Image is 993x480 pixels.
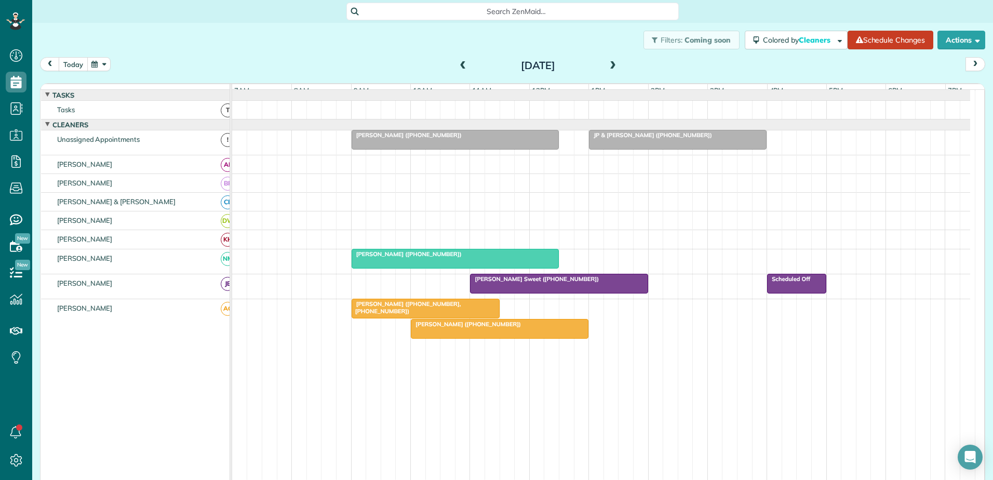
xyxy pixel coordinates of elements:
[221,133,235,147] span: !
[15,260,30,270] span: New
[221,302,235,316] span: AG
[55,254,115,262] span: [PERSON_NAME]
[589,86,607,95] span: 1pm
[473,60,603,71] h2: [DATE]
[55,235,115,243] span: [PERSON_NAME]
[767,275,811,283] span: Scheduled Off
[351,300,461,315] span: [PERSON_NAME] ([PHONE_NUMBER], [PHONE_NUMBER])
[848,31,933,49] a: Schedule Changes
[221,277,235,291] span: JB
[937,31,985,49] button: Actions
[763,35,834,45] span: Colored by
[965,57,985,71] button: next
[59,57,88,71] button: today
[351,250,462,258] span: [PERSON_NAME] ([PHONE_NUMBER])
[649,86,667,95] span: 2pm
[221,177,235,191] span: BR
[55,135,142,143] span: Unassigned Appointments
[685,35,731,45] span: Coming soon
[351,131,462,139] span: [PERSON_NAME] ([PHONE_NUMBER])
[588,131,713,139] span: JP & [PERSON_NAME] ([PHONE_NUMBER])
[352,86,371,95] span: 9am
[55,216,115,224] span: [PERSON_NAME]
[55,160,115,168] span: [PERSON_NAME]
[411,86,434,95] span: 10am
[55,179,115,187] span: [PERSON_NAME]
[221,195,235,209] span: CB
[221,158,235,172] span: AF
[827,86,845,95] span: 5pm
[232,86,251,95] span: 7am
[745,31,848,49] button: Colored byCleaners
[221,233,235,247] span: KH
[470,86,493,95] span: 11am
[221,252,235,266] span: NM
[958,445,983,470] div: Open Intercom Messenger
[40,57,60,71] button: prev
[886,86,904,95] span: 6pm
[661,35,682,45] span: Filters:
[50,91,76,99] span: Tasks
[55,279,115,287] span: [PERSON_NAME]
[55,304,115,312] span: [PERSON_NAME]
[50,121,90,129] span: Cleaners
[768,86,786,95] span: 4pm
[469,275,599,283] span: [PERSON_NAME] Sweet ([PHONE_NUMBER])
[221,103,235,117] span: T
[410,321,521,328] span: [PERSON_NAME] ([PHONE_NUMBER])
[530,86,552,95] span: 12pm
[221,214,235,228] span: DW
[55,105,77,114] span: Tasks
[15,233,30,244] span: New
[708,86,726,95] span: 3pm
[946,86,964,95] span: 7pm
[799,35,832,45] span: Cleaners
[55,197,178,206] span: [PERSON_NAME] & [PERSON_NAME]
[292,86,311,95] span: 8am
